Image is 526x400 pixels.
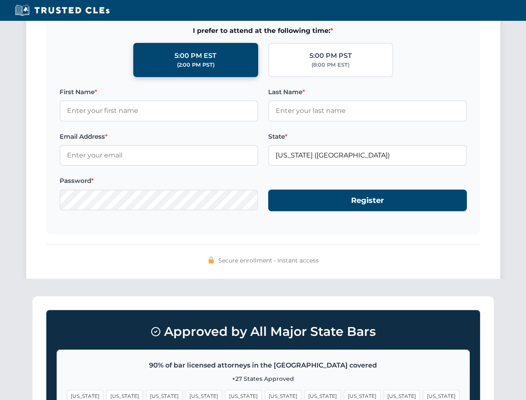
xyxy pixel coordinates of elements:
[268,145,467,166] input: Arizona (AZ)
[57,320,470,343] h3: Approved by All Major State Bars
[268,100,467,121] input: Enter your last name
[268,87,467,97] label: Last Name
[208,257,214,263] img: 🔒
[60,176,258,186] label: Password
[268,190,467,212] button: Register
[67,374,459,383] p: +27 States Approved
[177,61,214,69] div: (2:00 PM PST)
[60,100,258,121] input: Enter your first name
[218,256,319,265] span: Secure enrollment • Instant access
[60,25,467,36] span: I prefer to attend at the following time:
[309,50,352,61] div: 5:00 PM PST
[312,61,349,69] div: (8:00 PM EST)
[60,145,258,166] input: Enter your email
[12,4,112,17] img: Trusted CLEs
[60,87,258,97] label: First Name
[67,360,459,371] p: 90% of bar licensed attorneys in the [GEOGRAPHIC_DATA] covered
[268,132,467,142] label: State
[175,50,217,61] div: 5:00 PM EST
[60,132,258,142] label: Email Address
